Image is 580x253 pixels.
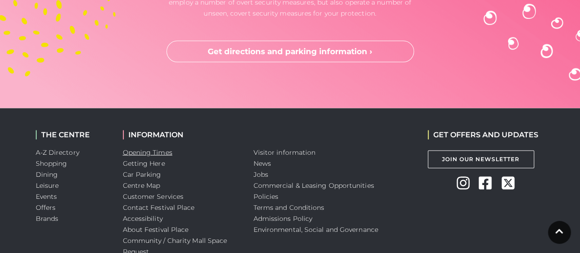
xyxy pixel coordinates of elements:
[123,192,184,201] a: Customer Services
[36,181,59,190] a: Leisure
[36,159,67,168] a: Shopping
[36,148,79,157] a: A-Z Directory
[254,159,271,168] a: News
[166,41,414,63] a: Get directions and parking information ›
[123,130,240,139] h2: INFORMATION
[254,148,316,157] a: Visitor information
[254,192,279,201] a: Policies
[123,225,189,234] a: About Festival Place
[36,214,59,223] a: Brands
[36,170,58,179] a: Dining
[36,203,56,212] a: Offers
[123,159,165,168] a: Getting Here
[123,148,172,157] a: Opening Times
[254,214,313,223] a: Admissions Policy
[36,192,57,201] a: Events
[123,181,160,190] a: Centre Map
[123,170,161,179] a: Car Parking
[254,203,325,212] a: Terms and Conditions
[254,225,378,234] a: Environmental, Social and Governance
[254,170,268,179] a: Jobs
[428,130,538,139] h2: GET OFFERS AND UPDATES
[123,203,195,212] a: Contact Festival Place
[123,214,163,223] a: Accessibility
[36,130,109,139] h2: THE CENTRE
[254,181,374,190] a: Commercial & Leasing Opportunities
[428,151,534,169] a: Join Our Newsletter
